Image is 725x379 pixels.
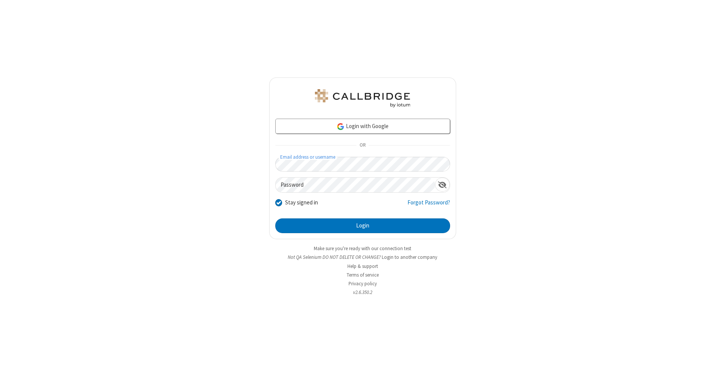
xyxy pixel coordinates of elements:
a: Forgot Password? [407,198,450,213]
a: Terms of service [347,272,379,278]
span: OR [356,140,369,151]
input: Email address or username [275,157,450,172]
button: Login to another company [382,254,437,261]
a: Make sure you're ready with our connection test [314,245,411,252]
img: QA Selenium DO NOT DELETE OR CHANGE [313,89,412,107]
input: Password [276,178,435,192]
label: Stay signed in [285,198,318,207]
a: Login with Google [275,119,450,134]
button: Login [275,218,450,234]
img: google-icon.png [336,122,345,131]
li: Not QA Selenium DO NOT DELETE OR CHANGE? [269,254,456,261]
div: Show password [435,178,450,192]
a: Privacy policy [349,280,377,287]
a: Help & support [347,263,378,269]
li: v2.6.350.2 [269,289,456,296]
